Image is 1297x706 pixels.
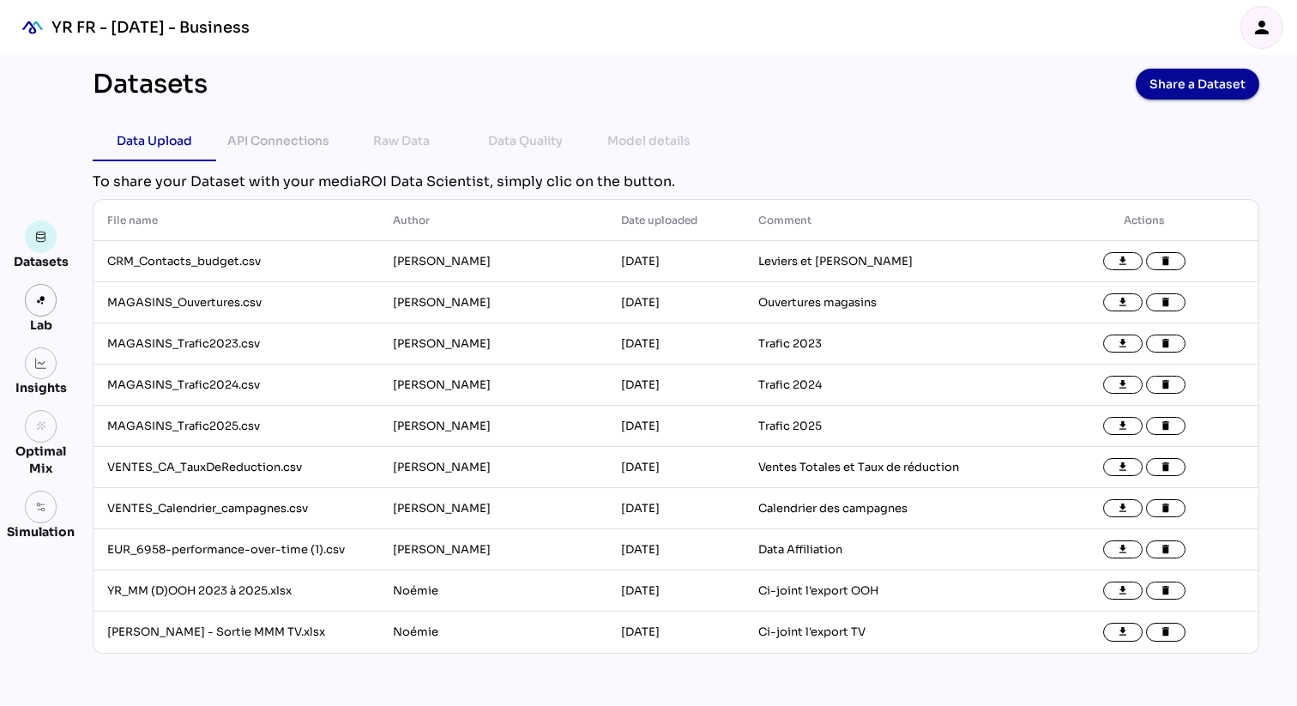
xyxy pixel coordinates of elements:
i: delete [1160,338,1172,350]
th: Comment [745,200,1030,241]
div: Datasets [14,253,69,270]
td: Data Affiliation [745,529,1030,570]
td: [DATE] [607,241,745,282]
td: CRM_Contacts_budget.csv [94,241,379,282]
td: MAGASINS_Trafic2025.csv [94,406,379,447]
td: YR_MM (D)OOH 2023 à 2025.xlsx [94,570,379,612]
td: [PERSON_NAME] [379,365,607,406]
th: File name [94,200,379,241]
td: [DATE] [607,282,745,323]
img: settings.svg [35,501,47,513]
img: graph.svg [35,358,47,370]
td: [PERSON_NAME] [379,488,607,529]
div: Datasets [93,69,208,100]
i: file_download [1117,585,1129,597]
td: Noémie [379,570,607,612]
td: Trafic 2024 [745,365,1030,406]
td: [PERSON_NAME] [379,447,607,488]
span: Share a Dataset [1149,72,1246,96]
i: delete [1160,256,1172,268]
div: YR FR - [DATE] - Business [51,17,250,38]
div: Lab [22,317,60,334]
i: file_download [1117,297,1129,309]
th: Actions [1030,200,1258,241]
div: Insights [15,379,67,396]
td: [PERSON_NAME] [379,406,607,447]
button: Share a Dataset [1136,69,1259,100]
i: delete [1160,297,1172,309]
td: [DATE] [607,612,745,653]
td: Ci-joint l'export OOH [745,570,1030,612]
td: [PERSON_NAME] [379,282,607,323]
td: [DATE] [607,447,745,488]
div: To share your Dataset with your mediaROI Data Scientist, simply clic on the button. [93,172,1259,192]
td: Calendrier des campagnes [745,488,1030,529]
td: Noémie [379,612,607,653]
td: [DATE] [607,529,745,570]
td: Trafic 2023 [745,323,1030,365]
i: delete [1160,626,1172,638]
img: lab.svg [35,294,47,306]
i: file_download [1117,338,1129,350]
img: data.svg [35,231,47,243]
td: [PERSON_NAME] [379,323,607,365]
div: API Connections [227,130,329,151]
i: file_download [1117,256,1129,268]
td: [PERSON_NAME] - Sortie MMM TV.xlsx [94,612,379,653]
div: Data Upload [117,130,192,151]
td: EUR_6958-performance-over-time (1).csv [94,529,379,570]
td: Leviers et [PERSON_NAME] [745,241,1030,282]
td: Ventes Totales et Taux de réduction [745,447,1030,488]
td: [PERSON_NAME] [379,529,607,570]
i: person [1252,17,1272,38]
div: Optimal Mix [7,443,75,477]
td: VENTES_CA_TauxDeReduction.csv [94,447,379,488]
i: delete [1160,379,1172,391]
td: MAGASINS_Trafic2024.csv [94,365,379,406]
div: Raw Data [373,130,430,151]
i: file_download [1117,462,1129,474]
i: delete [1160,462,1172,474]
th: Author [379,200,607,241]
td: [PERSON_NAME] [379,241,607,282]
i: delete [1160,420,1172,432]
i: file_download [1117,626,1129,638]
i: delete [1160,585,1172,597]
div: Simulation [7,523,75,540]
i: delete [1160,544,1172,556]
div: Data Quality [488,130,563,151]
td: [DATE] [607,570,745,612]
th: Date uploaded [607,200,745,241]
td: MAGASINS_Trafic2023.csv [94,323,379,365]
td: [DATE] [607,406,745,447]
td: Trafic 2025 [745,406,1030,447]
td: VENTES_Calendrier_campagnes.csv [94,488,379,529]
i: delete [1160,503,1172,515]
i: file_download [1117,544,1129,556]
td: MAGASINS_Ouvertures.csv [94,282,379,323]
td: Ci-joint l'export TV [745,612,1030,653]
i: grain [35,420,47,432]
td: [DATE] [607,365,745,406]
td: Ouvertures magasins [745,282,1030,323]
div: mediaROI [14,9,51,46]
td: [DATE] [607,488,745,529]
i: file_download [1117,503,1129,515]
td: [DATE] [607,323,745,365]
i: file_download [1117,420,1129,432]
div: Model details [607,130,691,151]
i: file_download [1117,379,1129,391]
